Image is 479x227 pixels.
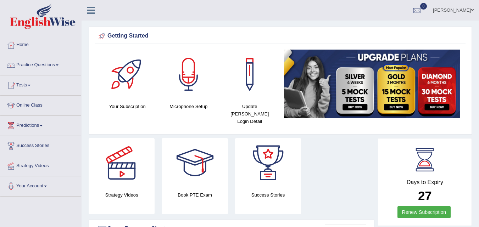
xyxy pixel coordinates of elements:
span: 0 [420,3,427,10]
h4: Success Stories [235,191,301,199]
a: Online Class [0,96,81,113]
a: Strategy Videos [0,156,81,174]
img: small5.jpg [284,50,461,118]
a: Success Stories [0,136,81,154]
h4: Your Subscription [100,103,155,110]
b: 27 [418,189,432,203]
a: Predictions [0,116,81,134]
a: Tests [0,75,81,93]
a: Renew Subscription [397,206,451,218]
h4: Microphone Setup [162,103,216,110]
h4: Strategy Videos [89,191,155,199]
a: Practice Questions [0,55,81,73]
a: Home [0,35,81,53]
h4: Days to Expiry [386,179,464,186]
a: Your Account [0,176,81,194]
h4: Book PTE Exam [162,191,228,199]
h4: Update [PERSON_NAME] Login Detail [223,103,277,125]
div: Getting Started [97,31,464,41]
